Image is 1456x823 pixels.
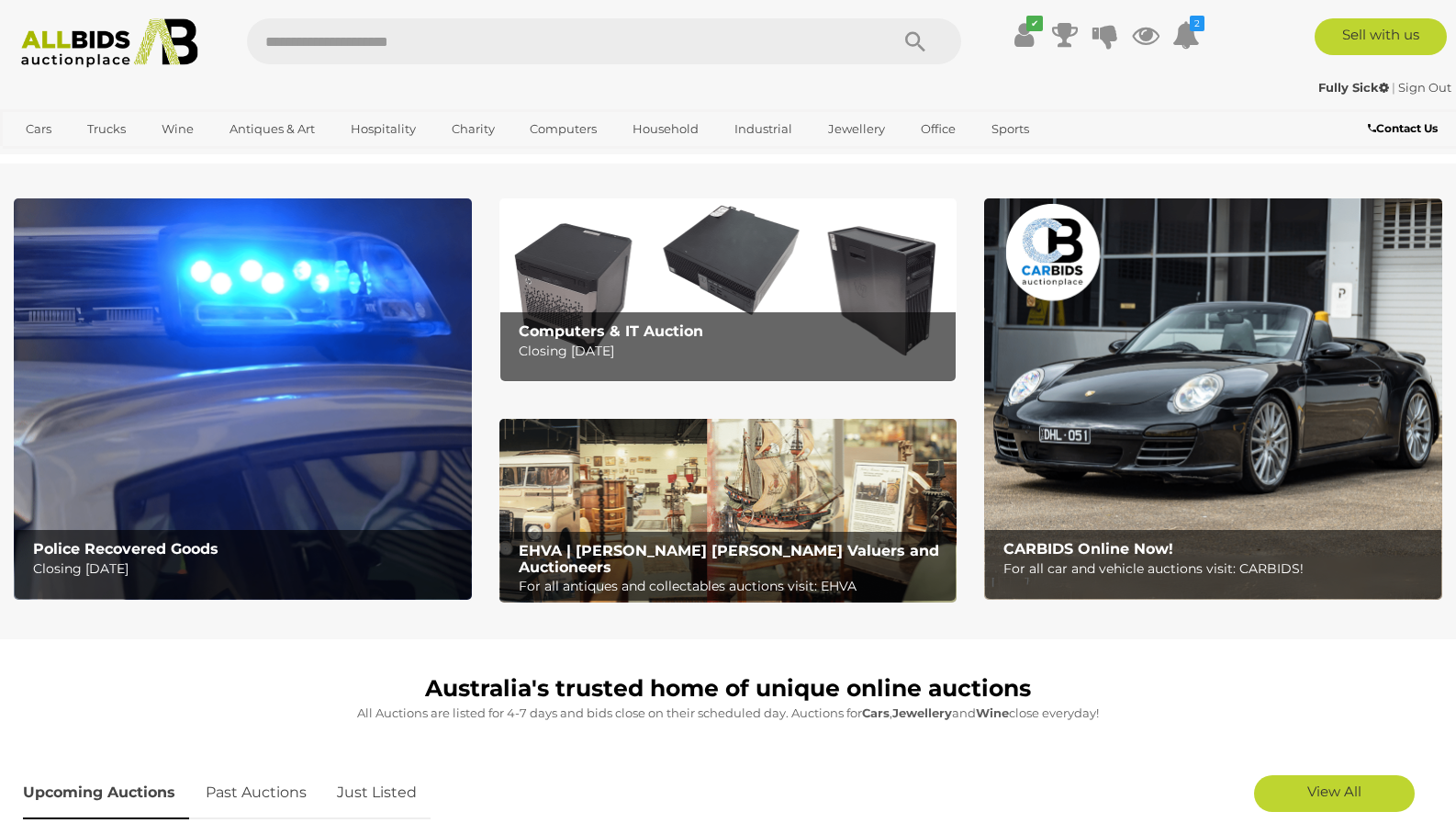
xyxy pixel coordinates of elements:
[1392,80,1395,95] span: |
[1254,775,1415,812] a: View All
[1315,18,1447,55] a: Sell with us
[1003,558,1432,581] p: For all car and vehicle auctions visit: CARBIDS!
[519,575,947,598] p: For all antiques and collectables auctions visit: EHVA
[519,322,703,340] b: Computers & IT Auction
[519,340,947,363] p: Closing [DATE]
[23,766,189,820] a: Upcoming Auctions
[862,705,890,720] strong: Cars
[1398,80,1451,95] a: Sign Out
[339,114,428,144] a: Hospitality
[816,114,897,144] a: Jewellery
[14,145,168,175] a: [GEOGRAPHIC_DATA]
[1026,16,1043,31] i: ✔
[1011,18,1038,51] a: ✔
[499,419,958,603] img: EHVA | Evans Hastings Valuers and Auctioneers
[984,198,1442,600] a: CARBIDS Online Now! CARBIDS Online Now! For all car and vehicle auctions visit: CARBIDS!
[984,198,1442,600] img: CARBIDS Online Now!
[14,198,472,600] a: Police Recovered Goods Police Recovered Goods Closing [DATE]
[14,198,472,600] img: Police Recovered Goods
[75,114,138,144] a: Trucks
[980,114,1041,144] a: Sports
[1368,118,1442,139] a: Contact Us
[11,18,208,68] img: Allbids.com.au
[14,114,63,144] a: Cars
[1172,18,1200,51] a: 2
[499,419,958,603] a: EHVA | Evans Hastings Valuers and Auctioneers EHVA | [PERSON_NAME] [PERSON_NAME] Valuers and Auct...
[519,542,939,576] b: EHVA | [PERSON_NAME] [PERSON_NAME] Valuers and Auctioneers
[1318,80,1392,95] a: Fully Sick
[218,114,327,144] a: Antiques & Art
[1307,783,1361,800] span: View All
[23,676,1433,702] h1: Australia's trusted home of unique online auctions
[192,766,320,820] a: Past Auctions
[976,705,1009,720] strong: Wine
[33,558,462,581] p: Closing [DATE]
[499,198,958,381] img: Computers & IT Auction
[499,198,958,381] a: Computers & IT Auction Computers & IT Auction Closing [DATE]
[1003,540,1173,558] b: CARBIDS Online Now!
[869,18,961,64] button: Search
[323,766,431,820] a: Just Listed
[33,540,218,558] b: Police Recovered Goods
[150,114,206,144] a: Wine
[1368,121,1438,135] b: Contact Us
[722,114,804,144] a: Industrial
[23,703,1433,724] p: All Auctions are listed for 4-7 days and bids close on their scheduled day. Auctions for , and cl...
[1318,80,1389,95] strong: Fully Sick
[892,705,952,720] strong: Jewellery
[1190,16,1204,31] i: 2
[909,114,968,144] a: Office
[440,114,507,144] a: Charity
[621,114,711,144] a: Household
[518,114,609,144] a: Computers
